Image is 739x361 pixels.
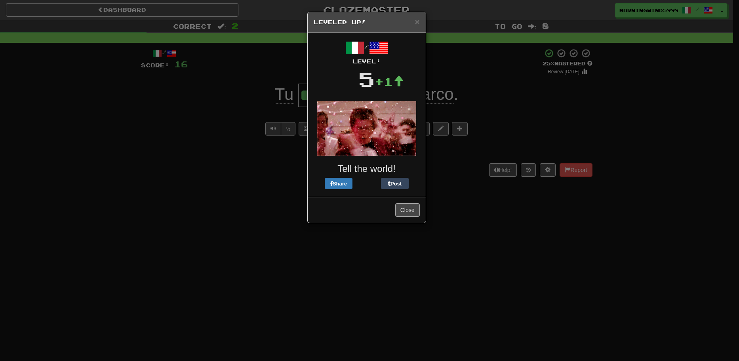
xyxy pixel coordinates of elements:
div: / [314,38,420,65]
div: 5 [358,65,375,93]
div: +1 [375,74,404,90]
h3: Tell the world! [314,164,420,174]
button: Close [415,17,419,26]
button: Share [325,178,352,189]
h5: Leveled Up! [314,18,420,26]
span: × [415,17,419,26]
img: kevin-bacon-45c228efc3db0f333faed3a78f19b6d7c867765aaadacaa7c55ae667c030a76f.gif [317,101,416,156]
button: Close [395,203,420,217]
button: Post [381,178,409,189]
iframe: X Post Button [352,178,381,189]
div: Level: [314,57,420,65]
